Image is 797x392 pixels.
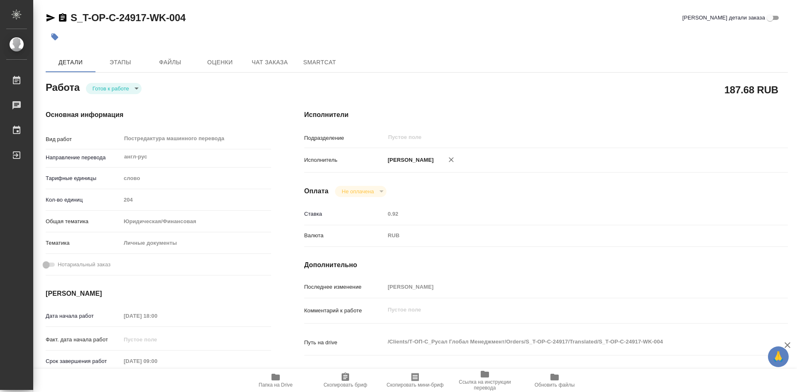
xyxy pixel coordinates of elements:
[304,260,788,270] h4: Дополнительно
[304,110,788,120] h4: Исполнители
[323,382,367,388] span: Скопировать бриф
[86,83,142,94] div: Готов к работе
[46,196,121,204] p: Кол-во единиц
[46,312,121,320] p: Дата начала работ
[121,310,193,322] input: Пустое поле
[58,261,110,269] span: Нотариальный заказ
[46,13,56,23] button: Скопировать ссылку для ЯМессенджера
[250,57,290,68] span: Чат заказа
[46,174,121,183] p: Тарифные единицы
[385,335,748,349] textarea: /Clients/Т-ОП-С_Русал Глобал Менеджмент/Orders/S_T-OP-C-24917/Translated/S_T-OP-C-24917-WK-004
[121,236,271,250] div: Личные документы
[46,217,121,226] p: Общая тематика
[46,357,121,365] p: Срок завершения работ
[46,110,271,120] h4: Основная информация
[121,355,193,367] input: Пустое поле
[304,186,329,196] h4: Оплата
[304,210,385,218] p: Ставка
[380,369,450,392] button: Скопировать мини-бриф
[335,186,386,197] div: Готов к работе
[682,14,765,22] span: [PERSON_NAME] детали заказа
[46,28,64,46] button: Добавить тэг
[304,338,385,347] p: Путь на drive
[339,188,376,195] button: Не оплачена
[450,369,520,392] button: Ссылка на инструкции перевода
[241,369,310,392] button: Папка на Drive
[121,171,271,185] div: слово
[46,153,121,162] p: Направление перевода
[768,346,789,367] button: 🙏
[304,134,385,142] p: Подразделение
[46,79,80,94] h2: Работа
[304,283,385,291] p: Последнее изменение
[71,12,186,23] a: S_T-OP-C-24917-WK-004
[771,348,785,365] span: 🙏
[385,229,748,243] div: RUB
[304,156,385,164] p: Исполнитель
[455,379,515,391] span: Ссылка на инструкции перевода
[520,369,589,392] button: Обновить файлы
[300,57,340,68] span: SmartCat
[724,83,778,97] h2: 187.68 RUB
[385,281,748,293] input: Пустое поле
[121,214,271,229] div: Юридическая/Финансовая
[51,57,90,68] span: Детали
[58,13,68,23] button: Скопировать ссылку
[46,289,271,299] h4: [PERSON_NAME]
[46,336,121,344] p: Факт. дата начала работ
[304,307,385,315] p: Комментарий к работе
[310,369,380,392] button: Скопировать бриф
[387,132,728,142] input: Пустое поле
[385,208,748,220] input: Пустое поле
[121,334,193,346] input: Пустое поле
[90,85,132,92] button: Готов к работе
[150,57,190,68] span: Файлы
[259,382,293,388] span: Папка на Drive
[304,231,385,240] p: Валюта
[442,151,460,169] button: Удалить исполнителя
[46,135,121,144] p: Вид работ
[386,382,443,388] span: Скопировать мини-бриф
[46,239,121,247] p: Тематика
[100,57,140,68] span: Этапы
[121,194,271,206] input: Пустое поле
[385,156,434,164] p: [PERSON_NAME]
[200,57,240,68] span: Оценки
[535,382,575,388] span: Обновить файлы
